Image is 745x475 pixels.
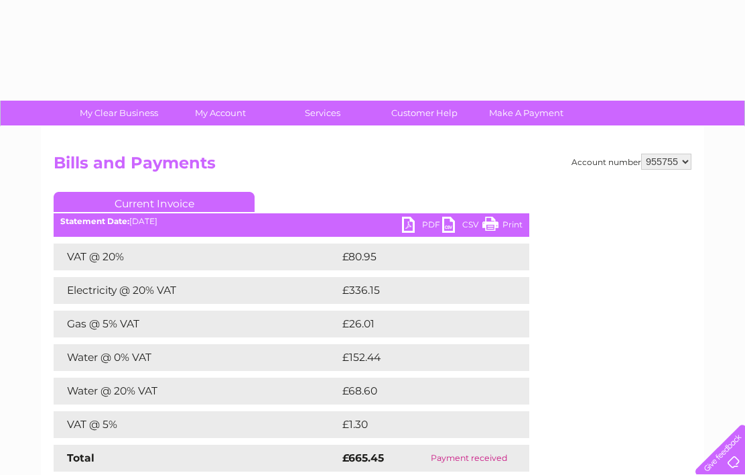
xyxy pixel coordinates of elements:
td: Water @ 20% VAT [54,378,339,405]
a: Print [482,217,523,236]
a: My Account [165,101,276,125]
td: Payment received [409,445,529,472]
td: £26.01 [339,311,501,337]
a: Services [267,101,378,125]
a: My Clear Business [64,101,174,125]
td: Water @ 0% VAT [54,344,339,371]
a: CSV [442,217,482,236]
div: [DATE] [54,217,529,226]
strong: £665.45 [342,452,384,464]
h2: Bills and Payments [54,154,691,179]
td: £68.60 [339,378,503,405]
div: Account number [571,154,691,170]
b: Statement Date: [60,216,129,226]
a: Current Invoice [54,192,255,212]
a: Customer Help [369,101,480,125]
a: PDF [402,217,442,236]
td: Electricity @ 20% VAT [54,277,339,304]
strong: Total [67,452,94,464]
td: £152.44 [339,344,504,371]
a: Make A Payment [471,101,582,125]
td: £1.30 [339,411,496,438]
td: Gas @ 5% VAT [54,311,339,337]
td: VAT @ 20% [54,244,339,270]
td: £80.95 [339,244,502,270]
td: VAT @ 5% [54,411,339,438]
td: £336.15 [339,277,504,304]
